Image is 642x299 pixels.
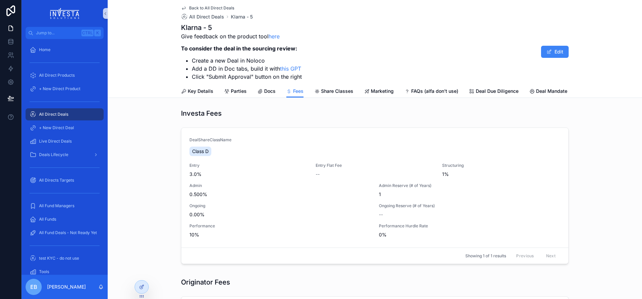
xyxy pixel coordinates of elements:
[404,85,458,99] a: FAQs (alfa don't use)
[26,149,104,161] a: Deals Lifecycle
[224,85,247,99] a: Parties
[39,256,79,261] span: test KYC - do not use
[26,266,104,278] a: Tools
[321,88,353,95] span: Share Classes
[36,30,79,36] span: Jump to...
[379,183,560,188] span: Admin Reserve (# of Years)
[39,86,80,91] span: + New Direct Product
[39,125,74,130] span: + New Direct Deal
[189,223,371,229] span: Performance
[192,148,209,155] span: Class D
[264,88,276,95] span: Docs
[26,135,104,147] a: Live Direct Deals
[26,69,104,81] a: All Direct Products
[189,211,371,218] span: 0.00%
[50,8,79,19] img: App logo
[371,88,394,95] span: Marketing
[39,203,74,209] span: All Fund Managers
[476,88,519,95] span: Deal Due Diligence
[442,163,560,168] span: Structuring
[181,277,230,287] h1: Originator Fees
[188,88,213,95] span: Key Details
[379,191,560,198] span: 1
[529,85,607,99] a: Deal Mandate ( (alfa don't use))
[231,88,247,95] span: Parties
[39,178,74,183] span: All Directs Targets
[189,163,308,168] span: Entry
[192,73,302,81] li: Click "Submit Approval" button on the right
[280,65,301,72] a: this GPT
[181,45,297,52] strong: To consider the deal in the sourcing review:
[269,33,280,40] a: here
[39,230,97,235] span: All Fund Deals - Not Ready Yet
[541,46,569,58] button: Edit
[189,203,371,209] span: Ongoing
[95,30,100,36] span: K
[192,57,302,65] li: Create a new Deal in Noloco
[364,85,394,99] a: Marketing
[181,23,302,32] h1: Klarna - 5
[379,203,560,209] span: Ongoing Reserve (# of Years)
[316,171,320,178] span: --
[469,85,519,99] a: Deal Due Diligence
[189,183,371,188] span: Admin
[26,108,104,120] a: All Direct Deals
[47,284,86,290] p: [PERSON_NAME]
[39,269,49,274] span: Tools
[26,213,104,225] a: All Funds
[26,174,104,186] a: All Directs Targets
[26,227,104,239] a: All Fund Deals - Not Ready Yet
[39,217,56,222] span: All Funds
[189,231,371,238] span: 10%
[189,5,234,11] span: Back to All Direct Deals
[379,211,383,218] span: --
[181,85,213,99] a: Key Details
[81,30,94,36] span: Ctrl
[189,171,308,178] span: 3.0%
[181,109,222,118] h1: Investa Fees
[465,253,506,259] span: Showing 1 of 1 results
[411,88,458,95] span: FAQs (alfa don't use)
[39,152,68,157] span: Deals Lifecycle
[231,13,253,20] a: Klarna - 5
[316,163,434,168] span: Entry Flat Fee
[379,231,560,238] span: 0%
[189,13,224,20] span: All Direct Deals
[39,139,72,144] span: Live Direct Deals
[30,283,37,291] span: EB
[314,85,353,99] a: Share Classes
[26,252,104,264] a: test KYC - do not use
[26,83,104,95] a: + New Direct Product
[536,88,607,95] span: Deal Mandate ( (alfa don't use))
[181,128,568,248] a: DealShareClassNameClass DEntry3.0%Entry Flat Fee--Structuring1%Admin0.500%Admin Reserve (# of Yea...
[379,223,560,229] span: Performance Hurdle Rate
[192,65,302,73] li: Add a DD in Doc tabs, build it with
[181,13,224,20] a: All Direct Deals
[286,85,304,98] a: Fees
[39,47,50,52] span: Home
[189,137,560,143] span: DealShareClassName
[257,85,276,99] a: Docs
[39,73,75,78] span: All Direct Products
[181,5,234,11] a: Back to All Direct Deals
[26,122,104,134] a: + New Direct Deal
[39,112,68,117] span: All Direct Deals
[26,27,104,39] button: Jump to...CtrlK
[181,32,302,40] p: Give feedback on the product tool
[26,200,104,212] a: All Fund Managers
[22,39,108,275] div: scrollable content
[26,44,104,56] a: Home
[189,191,371,198] span: 0.500%
[442,171,560,178] span: 1%
[293,88,304,95] span: Fees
